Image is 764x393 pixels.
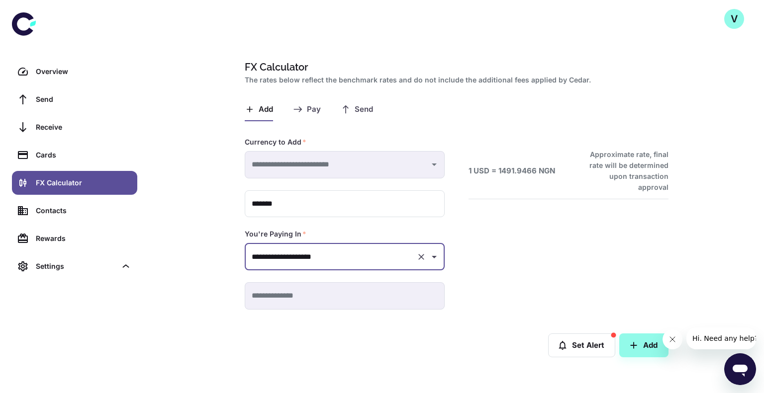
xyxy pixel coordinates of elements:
[469,165,555,177] h6: 1 USD = 1491.9466 NGN
[12,171,137,195] a: FX Calculator
[245,75,665,85] h2: The rates below reflect the benchmark rates and do not include the additional fees applied by Cedar.
[724,353,756,385] iframe: Button to launch messaging window
[686,327,756,349] iframe: Message from company
[12,254,137,278] div: Settings
[259,105,273,114] span: Add
[36,150,131,160] div: Cards
[36,66,131,77] div: Overview
[724,9,744,29] button: V
[548,333,615,357] button: Set Alert
[12,87,137,111] a: Send
[6,7,72,15] span: Hi. Need any help?
[36,261,116,272] div: Settings
[36,205,131,216] div: Contacts
[12,115,137,139] a: Receive
[245,137,306,147] label: Currency to Add
[578,149,668,193] h6: Approximate rate, final rate will be determined upon transaction approval
[355,105,373,114] span: Send
[36,94,131,105] div: Send
[12,227,137,250] a: Rewards
[36,122,131,133] div: Receive
[427,250,441,264] button: Open
[307,105,321,114] span: Pay
[245,229,306,239] label: You're Paying In
[619,333,668,357] button: Add
[414,250,428,264] button: Clear
[663,329,682,349] iframe: Close message
[245,60,665,75] h1: FX Calculator
[12,199,137,223] a: Contacts
[12,60,137,83] a: Overview
[36,233,131,244] div: Rewards
[36,177,131,188] div: FX Calculator
[12,143,137,167] a: Cards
